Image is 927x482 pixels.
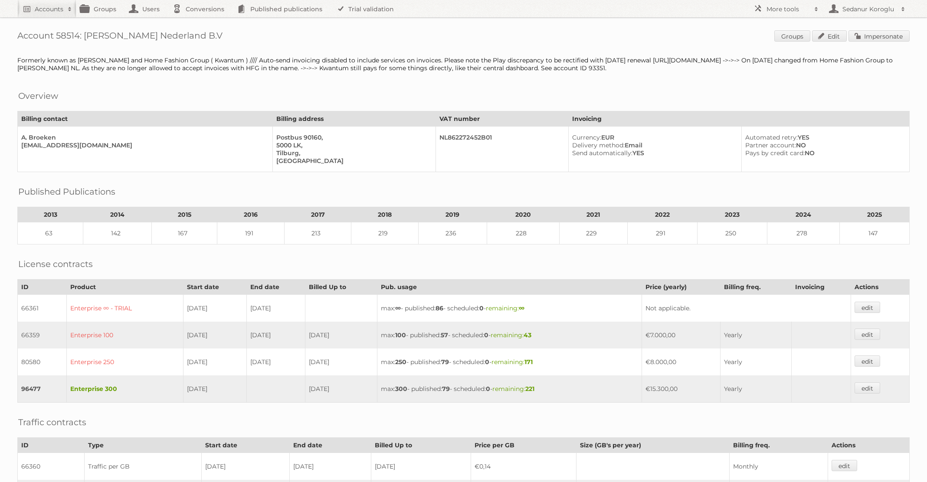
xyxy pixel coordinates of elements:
div: NO [745,141,902,149]
th: Size (GB's per year) [577,438,730,453]
td: [DATE] [290,453,371,480]
th: ID [18,280,67,295]
span: remaining: [491,358,533,366]
span: Automated retry: [745,134,798,141]
td: max: - published: - scheduled: - [377,295,642,322]
div: EUR [572,134,734,141]
span: remaining: [486,304,524,312]
td: [DATE] [247,322,305,348]
td: [DATE] [183,375,247,403]
td: Yearly [720,375,791,403]
strong: 221 [525,385,534,393]
th: 2023 [698,207,767,222]
th: Billing contact [18,111,273,127]
th: Actions [851,280,909,295]
td: [DATE] [371,453,471,480]
strong: 57 [441,331,448,339]
th: 2018 [351,207,419,222]
td: 213 [284,222,351,244]
td: Monthly [729,453,828,480]
span: Pays by credit card: [745,149,805,157]
div: YES [572,149,734,157]
th: Pub. usage [377,280,642,295]
strong: 43 [524,331,531,339]
td: NL862272452B01 [436,127,568,172]
th: 2013 [18,207,83,222]
td: [DATE] [183,348,247,375]
strong: 0 [484,331,488,339]
th: 2024 [767,207,839,222]
td: 66361 [18,295,67,322]
td: 291 [628,222,698,244]
div: Tilburg, [276,149,429,157]
td: 278 [767,222,839,244]
td: 66360 [18,453,85,480]
td: Traffic per GB [85,453,202,480]
th: ID [18,438,85,453]
strong: ∞ [519,304,524,312]
a: edit [855,355,880,367]
h2: Traffic contracts [18,416,86,429]
td: [DATE] [247,295,305,322]
td: Yearly [720,348,791,375]
td: €7.000,00 [642,322,720,348]
td: [DATE] [305,348,377,375]
td: [DATE] [202,453,290,480]
td: Enterprise 250 [66,348,183,375]
h1: Account 58514: [PERSON_NAME] Nederland B.V [17,30,910,43]
th: Billing freq. [720,280,791,295]
td: max: - published: - scheduled: - [377,322,642,348]
strong: 0 [479,304,484,312]
strong: 250 [395,358,406,366]
th: 2014 [83,207,152,222]
td: Enterprise ∞ - TRIAL [66,295,183,322]
td: max: - published: - scheduled: - [377,375,642,403]
td: 96477 [18,375,67,403]
div: 5000 LK, [276,141,429,149]
span: Currency: [572,134,601,141]
th: Invoicing [791,280,851,295]
th: Actions [828,438,910,453]
span: remaining: [492,385,534,393]
div: [EMAIL_ADDRESS][DOMAIN_NAME] [21,141,265,149]
th: Start date [183,280,247,295]
th: 2019 [418,207,487,222]
td: €0,14 [471,453,576,480]
h2: Overview [18,89,58,102]
a: edit [855,382,880,394]
td: 229 [559,222,628,244]
div: YES [745,134,902,141]
strong: ∞ [395,304,401,312]
td: [DATE] [305,322,377,348]
td: 219 [351,222,419,244]
td: [DATE] [183,322,247,348]
a: edit [855,302,880,313]
strong: 86 [436,304,443,312]
a: Edit [812,30,847,42]
div: Postbus 90160, [276,134,429,141]
td: 142 [83,222,152,244]
th: 2022 [628,207,698,222]
th: Type [85,438,202,453]
td: [DATE] [183,295,247,322]
th: 2015 [152,207,217,222]
a: Groups [774,30,810,42]
strong: 100 [395,331,406,339]
td: €8.000,00 [642,348,720,375]
div: NO [745,149,902,157]
td: 66359 [18,322,67,348]
th: Invoicing [568,111,909,127]
th: Billed Up to [305,280,377,295]
strong: 79 [441,358,449,366]
span: Delivery method: [572,141,625,149]
th: End date [290,438,371,453]
th: Billed Up to [371,438,471,453]
a: edit [855,329,880,340]
h2: License contracts [18,257,93,270]
td: [DATE] [247,348,305,375]
div: Email [572,141,734,149]
td: max: - published: - scheduled: - [377,348,642,375]
td: 167 [152,222,217,244]
strong: 300 [395,385,407,393]
th: Price (yearly) [642,280,720,295]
